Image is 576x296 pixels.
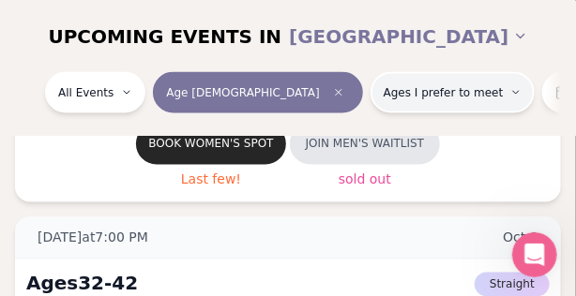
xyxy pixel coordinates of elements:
button: Age [DEMOGRAPHIC_DATA]Clear age [153,71,362,112]
span: Oct 8 [503,229,538,247]
button: Book women's spot [136,124,286,165]
span: Ages I prefer to meet [384,84,504,99]
span: Sold Out [339,172,391,187]
span: Last few! [181,172,241,187]
span: [DATE] at 7:00 PM [38,229,148,247]
span: Age [DEMOGRAPHIC_DATA] [166,84,319,99]
button: Join men's waitlist [290,124,440,165]
span: UPCOMING EVENTS IN [48,22,281,49]
span: Clear age [327,81,350,103]
span: All Events [58,84,114,99]
button: [GEOGRAPHIC_DATA] [289,15,527,56]
button: Ages I prefer to meet [371,71,536,112]
iframe: Intercom live chat [512,232,557,277]
button: All Events [45,71,145,112]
